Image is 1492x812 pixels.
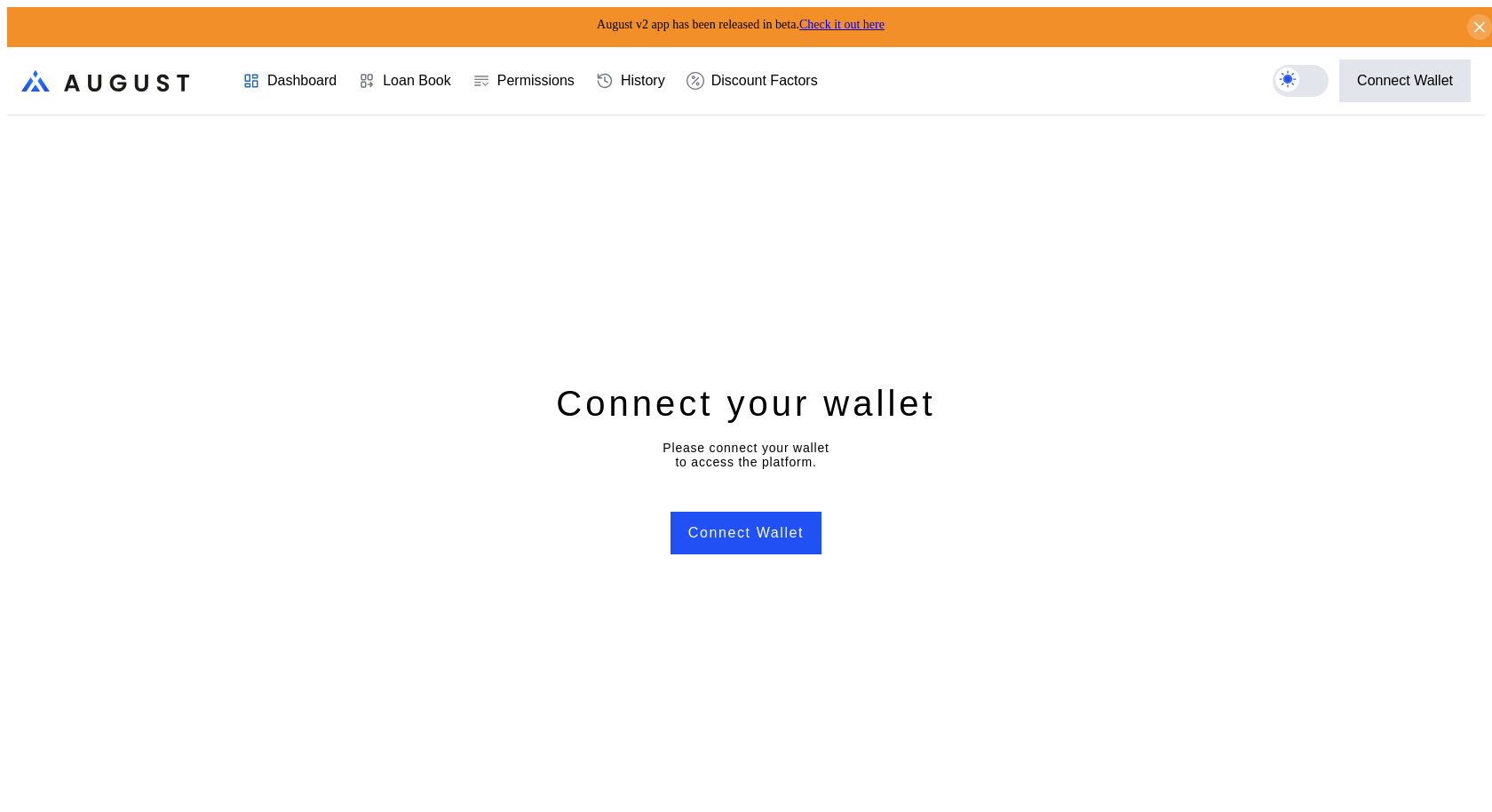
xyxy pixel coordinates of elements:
a: Discount Factors [676,48,829,114]
button: Connect Wallet [671,512,821,554]
a: History [585,48,676,114]
button: Connect Wallet [1339,60,1471,102]
a: Check it out here [799,18,885,31]
div: History [621,73,665,89]
a: Permissions [462,48,585,114]
a: Dashboard [232,48,347,114]
span: August v2 app has been released in beta. [597,18,885,31]
div: Permissions [497,73,575,89]
div: Discount Factors [711,73,818,89]
div: Please connect your wallet to access the platform. [663,441,829,469]
a: Loan Book [347,48,462,114]
div: Connect Wallet [1357,73,1453,89]
div: Loan Book [383,73,451,89]
div: Dashboard [267,73,337,89]
div: Connect your wallet [556,380,935,426]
